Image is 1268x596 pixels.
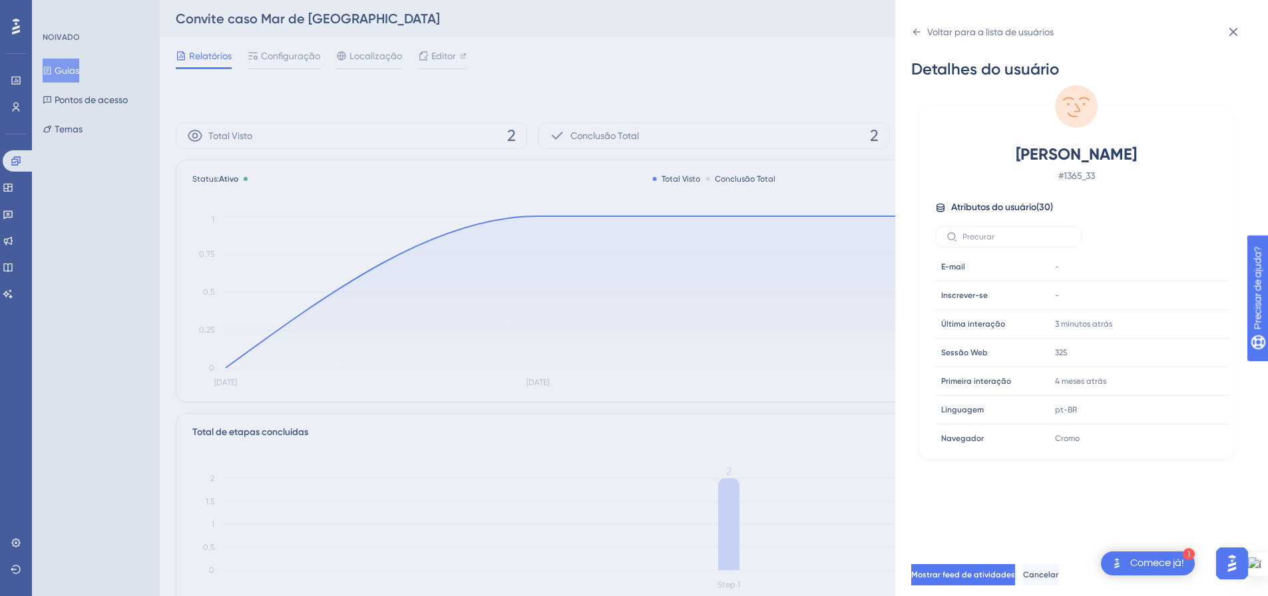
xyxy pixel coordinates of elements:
[911,570,1015,579] font: Mostrar feed de atividades
[1050,202,1053,213] font: )
[1187,551,1191,558] font: 1
[941,405,984,414] font: Linguagem
[962,232,1070,241] input: Procurar
[941,434,984,443] font: Navegador
[927,27,1054,37] font: Voltar para a lista de usuários
[1130,557,1184,568] font: Comece já!
[1109,555,1125,571] img: imagem-do-lançador-texto-alternativo
[31,6,114,16] font: Precisar de ajuda?
[911,564,1015,585] button: Mostrar feed de atividades
[1055,348,1068,357] font: 325
[1036,202,1039,213] font: (
[1039,202,1050,213] font: 30
[1055,291,1059,300] font: -
[941,262,965,271] font: E-mail
[1023,570,1058,579] font: Cancelar
[1055,319,1112,329] font: 3 minutos atrás
[1055,405,1077,414] font: pt-BR
[1064,170,1095,181] font: 1365_33
[941,291,988,300] font: Inscrever-se
[941,348,988,357] font: Sessão Web
[1016,144,1137,164] font: [PERSON_NAME]
[1023,564,1058,585] button: Cancelar
[941,376,1011,386] font: Primeira interação
[1055,376,1106,386] font: 4 meses atrás
[941,319,1005,329] font: Última interação
[1101,551,1195,575] div: Abra a lista de verificação Comece!, módulos restantes: 1
[1212,543,1252,583] iframe: Iniciador do Assistente de IA do UserGuiding
[1055,262,1059,271] font: -
[951,202,1036,213] font: Atributos do usuário
[911,59,1059,78] font: Detalhes do usuário
[1058,170,1064,181] font: #
[1055,434,1080,443] font: Cromo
